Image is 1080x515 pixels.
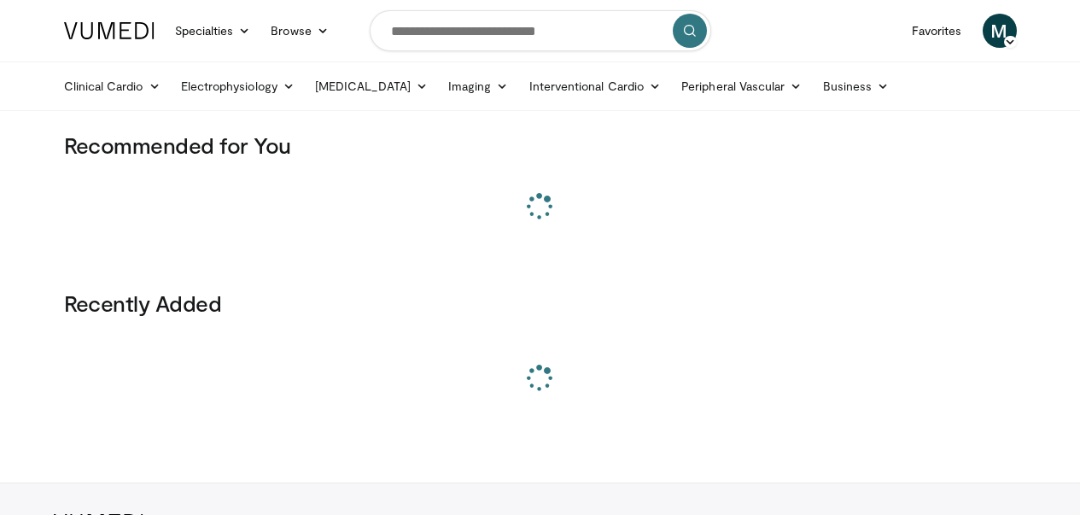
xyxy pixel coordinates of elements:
h3: Recommended for You [64,132,1017,159]
a: Favorites [902,14,972,48]
a: Interventional Cardio [519,69,672,103]
a: Specialties [165,14,261,48]
a: M [983,14,1017,48]
a: Browse [260,14,339,48]
a: Peripheral Vascular [671,69,812,103]
input: Search topics, interventions [370,10,711,51]
a: Electrophysiology [171,69,305,103]
h3: Recently Added [64,290,1017,317]
a: [MEDICAL_DATA] [305,69,438,103]
a: Clinical Cardio [54,69,171,103]
a: Business [813,69,900,103]
img: VuMedi Logo [64,22,155,39]
a: Imaging [438,69,519,103]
